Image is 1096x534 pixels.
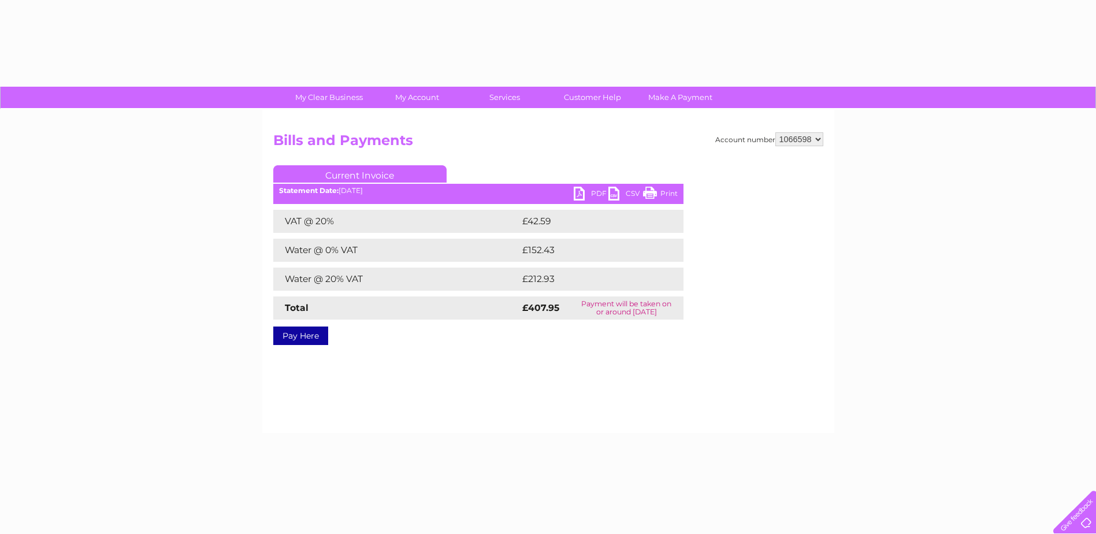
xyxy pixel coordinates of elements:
[457,87,552,108] a: Services
[273,239,519,262] td: Water @ 0% VAT
[643,187,678,203] a: Print
[608,187,643,203] a: CSV
[273,268,519,291] td: Water @ 20% VAT
[715,132,823,146] div: Account number
[273,187,683,195] div: [DATE]
[279,186,339,195] b: Statement Date:
[570,296,683,320] td: Payment will be taken on or around [DATE]
[574,187,608,203] a: PDF
[522,302,559,313] strong: £407.95
[519,239,662,262] td: £152.43
[273,327,328,345] a: Pay Here
[519,268,662,291] td: £212.93
[273,210,519,233] td: VAT @ 20%
[369,87,465,108] a: My Account
[273,165,447,183] a: Current Invoice
[273,132,823,154] h2: Bills and Payments
[633,87,728,108] a: Make A Payment
[545,87,640,108] a: Customer Help
[519,210,660,233] td: £42.59
[285,302,309,313] strong: Total
[281,87,377,108] a: My Clear Business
